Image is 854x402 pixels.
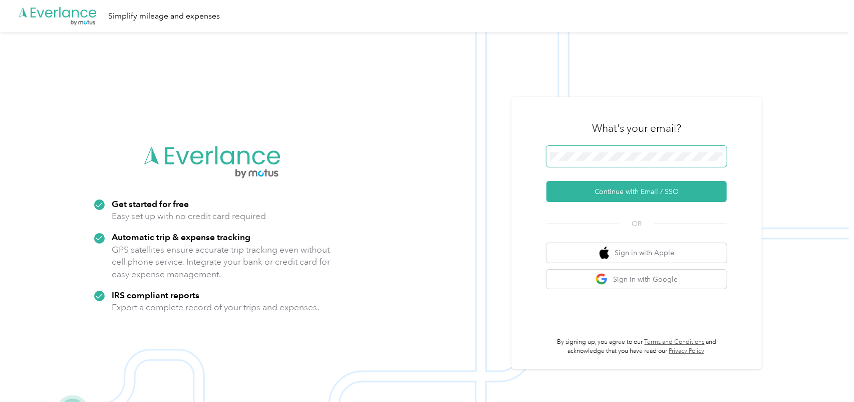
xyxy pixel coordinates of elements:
button: apple logoSign in with Apple [546,243,727,263]
a: Privacy Policy [669,347,704,355]
p: Export a complete record of your trips and expenses. [112,301,319,314]
a: Terms and Conditions [645,338,705,346]
strong: Automatic trip & expense tracking [112,232,250,242]
p: GPS satellites ensure accurate trip tracking even without cell phone service. Integrate your bank... [112,244,331,281]
button: Continue with Email / SSO [546,181,727,202]
p: By signing up, you agree to our and acknowledge that you have read our . [546,338,727,355]
span: OR [619,219,654,229]
strong: IRS compliant reports [112,290,199,300]
strong: Get started for free [112,198,189,209]
img: apple logo [600,247,610,259]
p: Easy set up with no credit card required [112,210,266,223]
img: google logo [596,273,608,286]
button: google logoSign in with Google [546,270,727,289]
div: Simplify mileage and expenses [108,10,220,23]
h3: What's your email? [592,121,681,135]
